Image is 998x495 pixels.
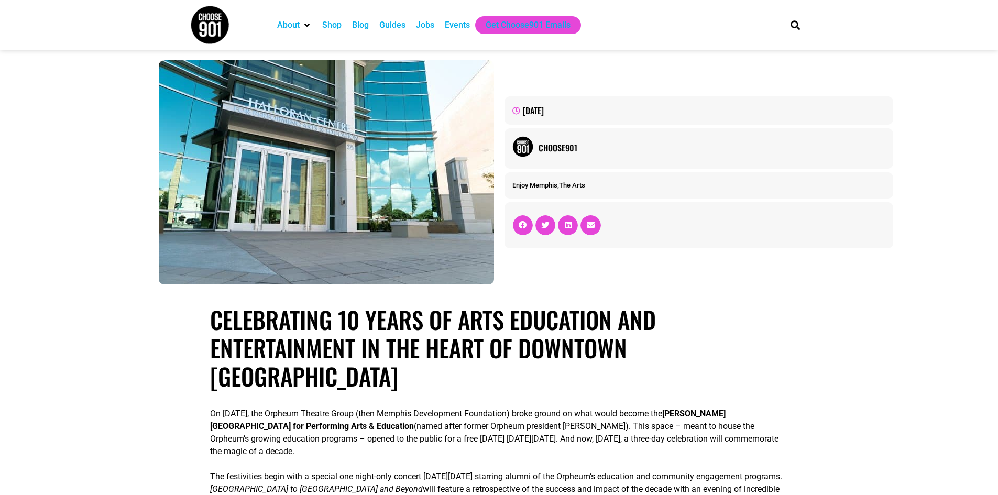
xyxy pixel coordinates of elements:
a: Jobs [416,19,434,31]
a: Guides [379,19,405,31]
a: Enjoy Memphis [512,181,557,189]
a: The Arts [559,181,585,189]
h1: Celebrating 10 years of arts education and entertainment in the heart of Downtown [GEOGRAPHIC_DATA] [210,305,788,390]
img: Picture of Choose901 [512,136,533,157]
div: Share on email [580,215,600,235]
a: Events [445,19,470,31]
a: Shop [322,19,342,31]
span: (named after former Orpheum president [PERSON_NAME]). This space – meant to house the Orpheum’s g... [210,421,778,456]
span: The festivities begin with a special one night-only concert [DATE][DATE] starring alumni of the O... [210,471,782,481]
div: About [272,16,317,34]
div: Share on facebook [513,215,533,235]
nav: Main nav [272,16,773,34]
a: Choose901 [539,141,885,154]
time: [DATE] [523,104,544,117]
a: About [277,19,300,31]
div: Search [786,16,804,34]
div: Share on twitter [535,215,555,235]
span: [GEOGRAPHIC_DATA] to [GEOGRAPHIC_DATA] and Beyond [210,484,423,494]
a: Blog [352,19,369,31]
span: On [DATE], the Orpheum Theatre Group (then Memphis Development Foundation) broke ground on what w... [210,409,662,419]
div: Share on linkedin [558,215,578,235]
a: Get Choose901 Emails [486,19,571,31]
span: , [512,181,585,189]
